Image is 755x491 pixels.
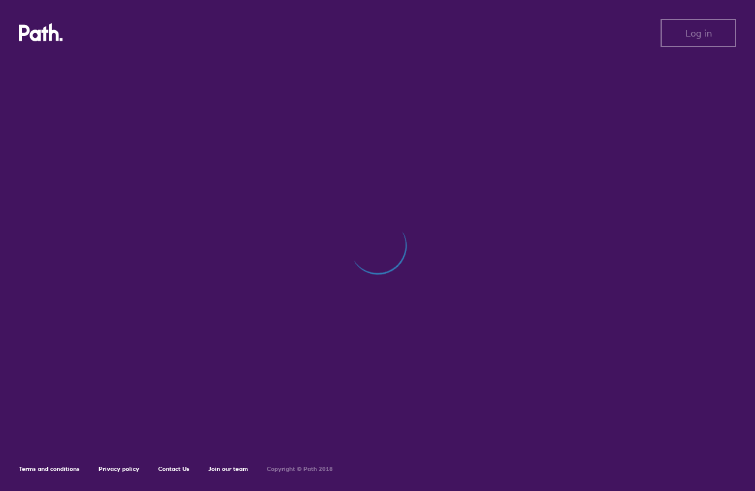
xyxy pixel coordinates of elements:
a: Terms and conditions [19,465,80,473]
a: Privacy policy [99,465,139,473]
span: Log in [685,28,712,38]
a: Join our team [208,465,248,473]
h6: Copyright © Path 2018 [267,466,333,473]
a: Contact Us [158,465,189,473]
button: Log in [661,19,736,47]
